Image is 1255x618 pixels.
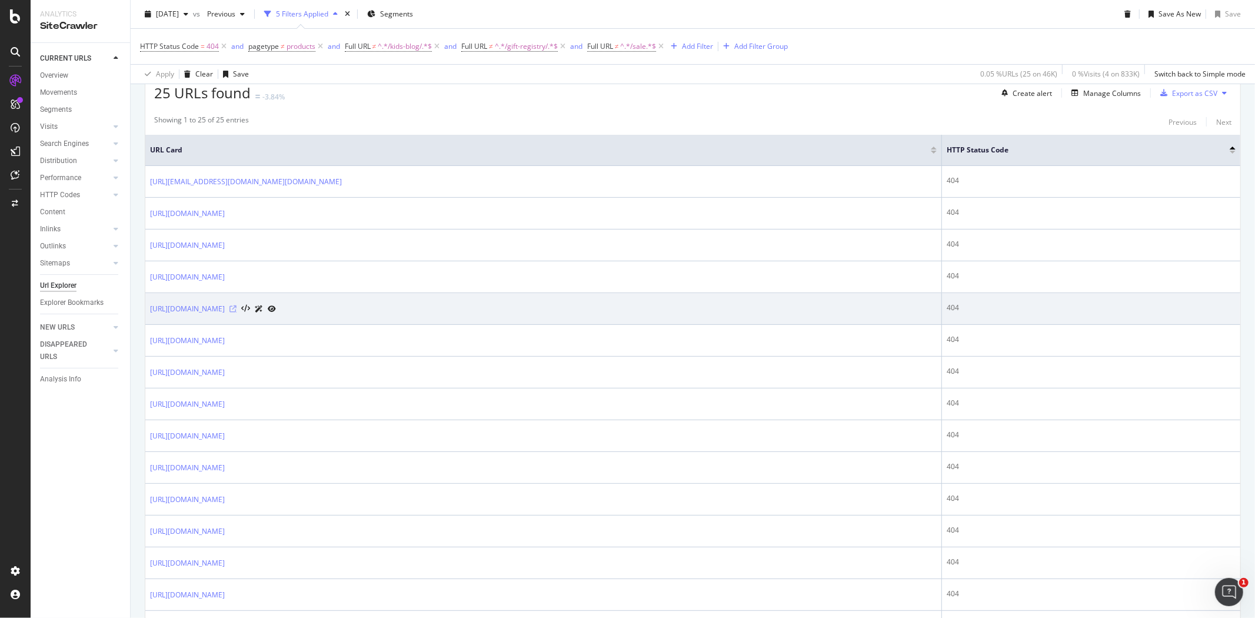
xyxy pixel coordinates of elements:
[150,208,225,220] a: [URL][DOMAIN_NAME]
[342,8,352,20] div: times
[947,461,1236,472] div: 404
[150,398,225,410] a: [URL][DOMAIN_NAME]
[947,557,1236,567] div: 404
[150,303,225,315] a: [URL][DOMAIN_NAME]
[233,69,249,79] div: Save
[734,41,788,51] div: Add Filter Group
[666,39,713,54] button: Add Filter
[40,206,65,218] div: Content
[372,41,377,51] span: ≠
[40,121,58,133] div: Visits
[150,335,225,347] a: [URL][DOMAIN_NAME]
[140,5,193,24] button: [DATE]
[40,373,81,386] div: Analysis Info
[947,525,1236,536] div: 404
[444,41,457,52] button: and
[40,9,121,19] div: Analytics
[248,41,279,51] span: pagetype
[40,321,75,334] div: NEW URLS
[231,41,244,51] div: and
[1216,115,1231,129] button: Next
[229,305,237,313] a: Visit Online Page
[1154,69,1246,79] div: Switch back to Simple mode
[947,430,1236,440] div: 404
[40,69,122,82] a: Overview
[40,104,72,116] div: Segments
[150,367,225,378] a: [URL][DOMAIN_NAME]
[1072,69,1140,79] div: 0 % Visits ( 4 on 833K )
[40,87,122,99] a: Movements
[345,41,371,51] span: Full URL
[40,121,110,133] a: Visits
[718,39,788,54] button: Add Filter Group
[444,41,457,51] div: and
[241,305,250,313] button: View HTML Source
[1067,86,1141,100] button: Manage Columns
[40,280,122,292] a: Url Explorer
[40,297,122,309] a: Explorer Bookmarks
[40,52,110,65] a: CURRENT URLS
[255,95,260,98] img: Equal
[150,494,225,506] a: [URL][DOMAIN_NAME]
[40,206,122,218] a: Content
[40,172,81,184] div: Performance
[201,41,205,51] span: =
[262,92,285,102] div: -3.84%
[40,240,66,252] div: Outlinks
[150,176,342,188] a: [URL][EMAIL_ADDRESS][DOMAIN_NAME][DOMAIN_NAME]
[40,104,122,116] a: Segments
[1156,84,1217,102] button: Export as CSV
[980,69,1057,79] div: 0.05 % URLs ( 25 on 46K )
[150,430,225,442] a: [URL][DOMAIN_NAME]
[150,271,225,283] a: [URL][DOMAIN_NAME]
[1159,9,1201,19] div: Save As New
[40,257,110,270] a: Sitemaps
[156,9,179,19] span: 2025 Sep. 10th
[40,338,110,363] a: DISAPPEARED URLS
[218,65,249,84] button: Save
[154,115,249,129] div: Showing 1 to 25 of 25 entries
[1225,9,1241,19] div: Save
[154,83,251,102] span: 25 URLs found
[207,38,219,55] span: 404
[40,373,122,386] a: Analysis Info
[40,338,99,363] div: DISAPPEARED URLS
[620,38,656,55] span: ^.*/sale.*$
[947,271,1236,281] div: 404
[1210,5,1241,24] button: Save
[362,5,418,24] button: Segments
[281,41,285,51] span: ≠
[997,84,1052,102] button: Create alert
[202,5,249,24] button: Previous
[255,303,263,315] a: AI Url Details
[40,297,104,309] div: Explorer Bookmarks
[40,257,70,270] div: Sitemaps
[489,41,493,51] span: ≠
[1013,88,1052,98] div: Create alert
[40,240,110,252] a: Outlinks
[140,65,174,84] button: Apply
[947,175,1236,186] div: 404
[287,38,315,55] span: products
[378,38,432,55] span: ^.*/kids-blog/.*$
[570,41,582,52] button: and
[268,303,276,315] a: URL Inspection
[150,589,225,601] a: [URL][DOMAIN_NAME]
[947,239,1236,250] div: 404
[947,334,1236,345] div: 404
[40,172,110,184] a: Performance
[40,155,77,167] div: Distribution
[179,65,213,84] button: Clear
[587,41,613,51] span: Full URL
[1216,117,1231,127] div: Next
[947,398,1236,408] div: 404
[202,9,235,19] span: Previous
[231,41,244,52] button: and
[947,366,1236,377] div: 404
[1239,578,1249,587] span: 1
[1215,578,1243,606] iframe: Intercom live chat
[947,303,1236,313] div: 404
[1172,88,1217,98] div: Export as CSV
[259,5,342,24] button: 5 Filters Applied
[570,41,582,51] div: and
